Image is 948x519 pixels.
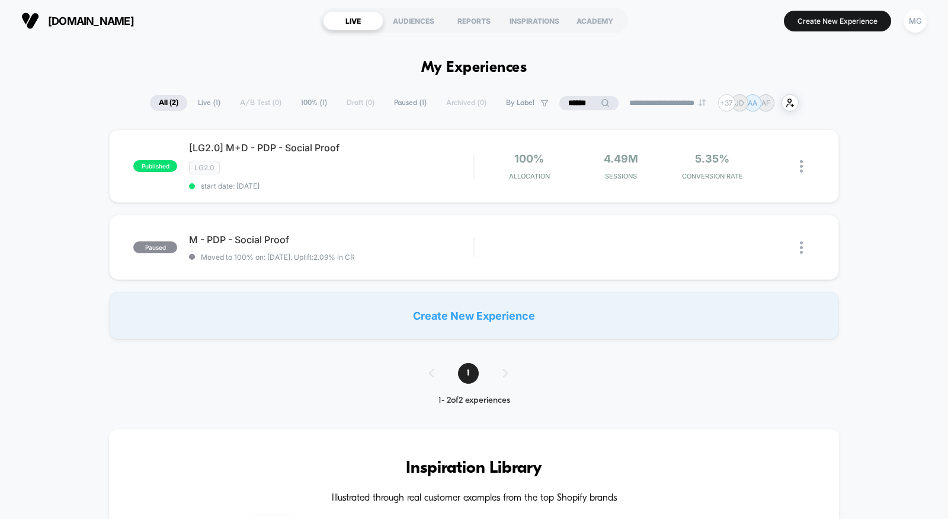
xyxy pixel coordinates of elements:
[506,98,534,107] span: By Label
[800,160,803,173] img: close
[514,152,544,165] span: 100%
[21,12,39,30] img: Visually logo
[189,234,473,246] span: M - PDP - Social Proof
[189,142,473,154] span: [LG2.0] M+D - PDP - Social Proof
[565,11,625,30] div: ACADEMY
[292,95,336,111] span: 100% ( 1 )
[458,363,479,384] span: 1
[444,11,504,30] div: REPORTS
[18,11,137,30] button: [DOMAIN_NAME]
[323,11,383,30] div: LIVE
[189,161,220,174] span: LG2.0
[718,94,735,112] div: + 37
[417,396,531,406] div: 1 - 2 of 2 experiences
[670,172,755,180] span: CONVERSION RATE
[509,172,550,180] span: Allocation
[761,98,770,107] p: AF
[695,152,729,165] span: 5.35%
[133,160,177,172] span: published
[150,95,187,111] span: All ( 2 )
[189,182,473,190] span: start date: [DATE]
[904,9,927,33] div: MG
[900,9,930,33] button: MG
[109,292,839,339] div: Create New Experience
[604,152,638,165] span: 4.49M
[383,11,444,30] div: AUDIENCES
[189,95,229,111] span: Live ( 1 )
[145,493,803,504] h4: Illustrated through real customer examples from the top Shopify brands
[800,241,803,254] img: close
[735,98,744,107] p: JD
[578,172,664,180] span: Sessions
[385,95,435,111] span: Paused ( 1 )
[48,15,134,27] span: [DOMAIN_NAME]
[504,11,565,30] div: INSPIRATIONS
[421,59,527,77] h1: My Experiences
[133,241,177,253] span: paused
[784,11,891,31] button: Create New Experience
[699,99,706,106] img: end
[201,253,355,262] span: Moved to 100% on: [DATE] . Uplift: 2.09% in CR
[145,459,803,478] h3: Inspiration Library
[748,98,757,107] p: AA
